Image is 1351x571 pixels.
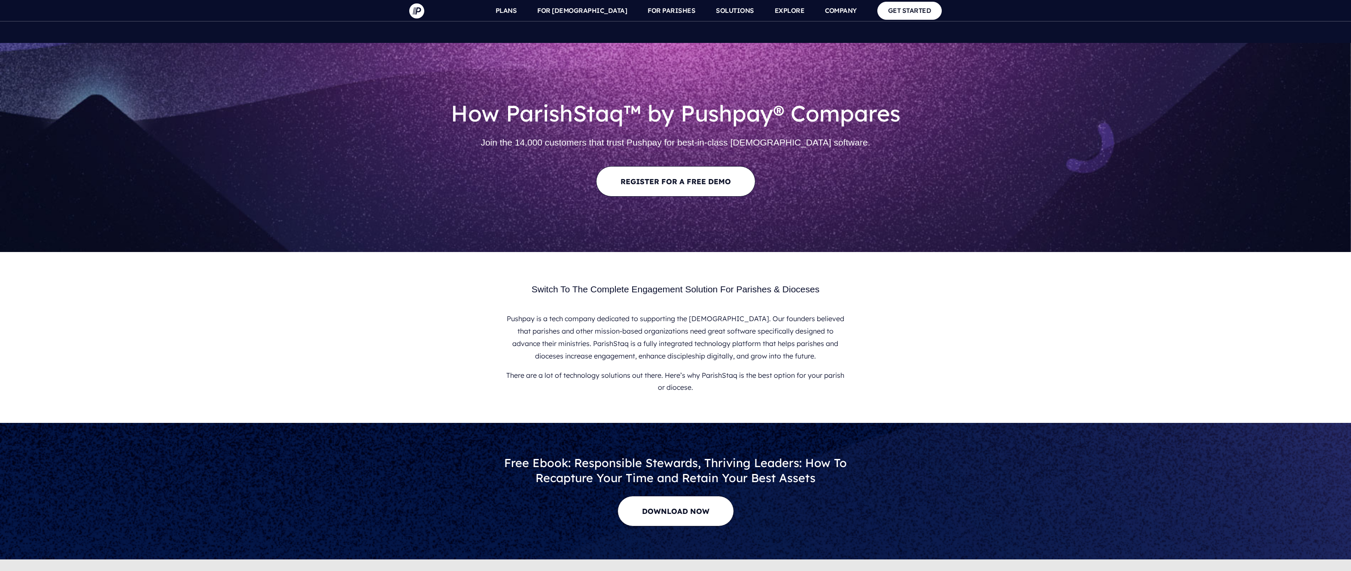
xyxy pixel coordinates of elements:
[416,131,935,154] h2: Join the 14,000 customers that trust Pushpay for best-in-class [DEMOGRAPHIC_DATA] software.
[505,366,846,398] p: There are a lot of technology solutions out there. Here’s why ParishStaq is the best option for y...
[505,309,846,365] p: Pushpay is a tech company dedicated to supporting the [DEMOGRAPHIC_DATA]. Our founders believed t...
[877,2,942,19] a: GET STARTED
[596,166,755,197] a: Register For A Free Demo
[416,91,935,131] h1: How ParishStaq™ by Pushpay® Compares
[618,496,734,526] a: Download Now
[505,278,846,301] h2: Switch To The Complete Engagement Solution For Parishes & Dioceses
[504,456,847,485] span: Free Ebook: Responsible Stewards, Thriving Leaders: How To Recapture Your Time and Retain Your Be...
